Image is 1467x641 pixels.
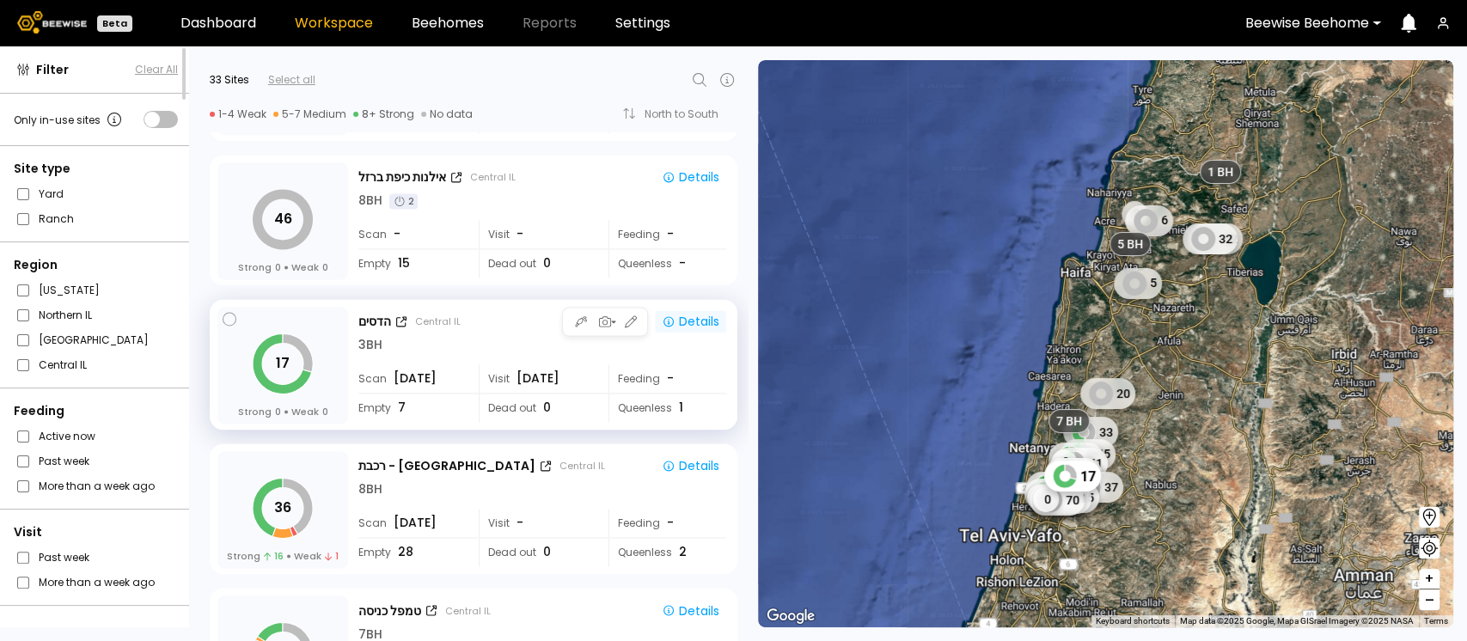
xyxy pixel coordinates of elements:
span: 0 [543,543,551,561]
div: Strong Weak [238,260,328,274]
button: Clear All [135,62,178,77]
div: 121 [1030,483,1091,514]
a: Terms (opens in new tab) [1424,616,1448,626]
span: 16 [264,549,284,563]
div: Queenless [608,249,726,278]
span: 2 [679,543,687,561]
span: [DATE] [394,514,437,532]
span: 5 BH [1117,236,1143,252]
span: 7 BH [1056,413,1082,429]
div: 5 [1114,268,1162,299]
div: Feeding [14,402,178,420]
div: Central IL [470,170,516,184]
div: 41 [1052,448,1107,479]
div: 33 Sites [210,72,249,88]
div: - [667,369,675,388]
div: Central IL [415,314,461,328]
div: 45 [1043,482,1098,513]
div: 0 [1121,201,1146,227]
div: רכבת - [GEOGRAPHIC_DATA] [358,457,535,475]
span: Filter [36,61,69,79]
div: Feeding [608,509,726,537]
div: 32 [1183,223,1238,254]
div: 37 [1068,472,1123,503]
div: 0 [1032,486,1058,512]
div: 0 [1051,449,1077,475]
div: 3 BH [358,336,382,354]
span: 0 [275,260,281,274]
span: 28 [398,543,413,561]
button: Details [655,455,726,477]
span: 0 [543,399,551,417]
span: 1 [679,399,683,417]
div: 32 [1187,223,1242,254]
a: Beehomes [412,16,484,30]
div: 70 [1029,485,1084,516]
div: Dead out [479,538,596,566]
button: + [1419,569,1439,589]
div: Feeding [608,364,726,393]
div: Only in-use sites [14,109,125,130]
div: Empty [358,394,467,422]
span: [DATE] [394,369,437,388]
div: Region [14,256,178,274]
div: Visit [14,523,178,541]
a: Open this area in Google Maps (opens a new window) [762,605,819,627]
div: Queenless [608,538,726,566]
a: Workspace [295,16,373,30]
div: Empty [358,538,467,566]
div: Strong Weak [227,549,339,563]
div: 1-4 Weak [210,107,266,121]
div: 20 [1080,378,1135,409]
span: 0 [543,254,551,272]
label: More than a week ago [39,573,155,591]
span: - [394,225,400,243]
div: Scan [358,220,467,248]
button: Keyboard shortcuts [1096,615,1170,627]
div: 17 [1043,461,1100,491]
label: Yard [39,185,64,203]
label: [US_STATE] [39,281,100,299]
div: Strong Weak [238,405,328,418]
span: Map data ©2025 Google, Mapa GISrael Imagery ©2025 NASA [1180,616,1414,626]
div: אילנות כיפת ברזל [358,168,446,186]
a: Settings [615,16,670,30]
div: טמפל כניסה [358,601,421,620]
span: 7 [398,399,406,417]
div: Details [662,458,719,473]
div: Details [662,169,719,185]
span: 0 [275,405,281,418]
span: + [1424,568,1434,589]
div: 8 BH [358,480,382,498]
tspan: 36 [274,498,291,517]
div: Central IL [445,603,491,617]
div: Scan [358,509,467,537]
label: Past week [39,548,89,566]
div: Visit [479,509,596,537]
button: Details [655,166,726,188]
span: Reports [523,16,577,30]
div: Select all [268,72,315,88]
button: – [1419,589,1439,610]
div: 8+ Strong [353,107,414,121]
div: 5-7 Medium [273,107,346,121]
div: 46 [1045,458,1100,489]
label: Active now [39,427,95,445]
tspan: 46 [274,209,292,229]
label: Past week [39,452,89,470]
label: [GEOGRAPHIC_DATA] [39,331,149,349]
div: 6 [1124,205,1172,236]
div: 0 [1027,485,1053,510]
span: 1 BH [1207,164,1232,180]
div: Visit [479,220,596,248]
div: Details [662,602,719,618]
div: - [667,514,675,532]
div: 33 [1062,417,1117,448]
div: Scan [358,364,467,393]
div: Central IL [559,459,605,473]
button: Details [655,310,726,333]
button: Details [655,599,726,621]
div: 2 [389,193,418,209]
span: - [517,514,523,532]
